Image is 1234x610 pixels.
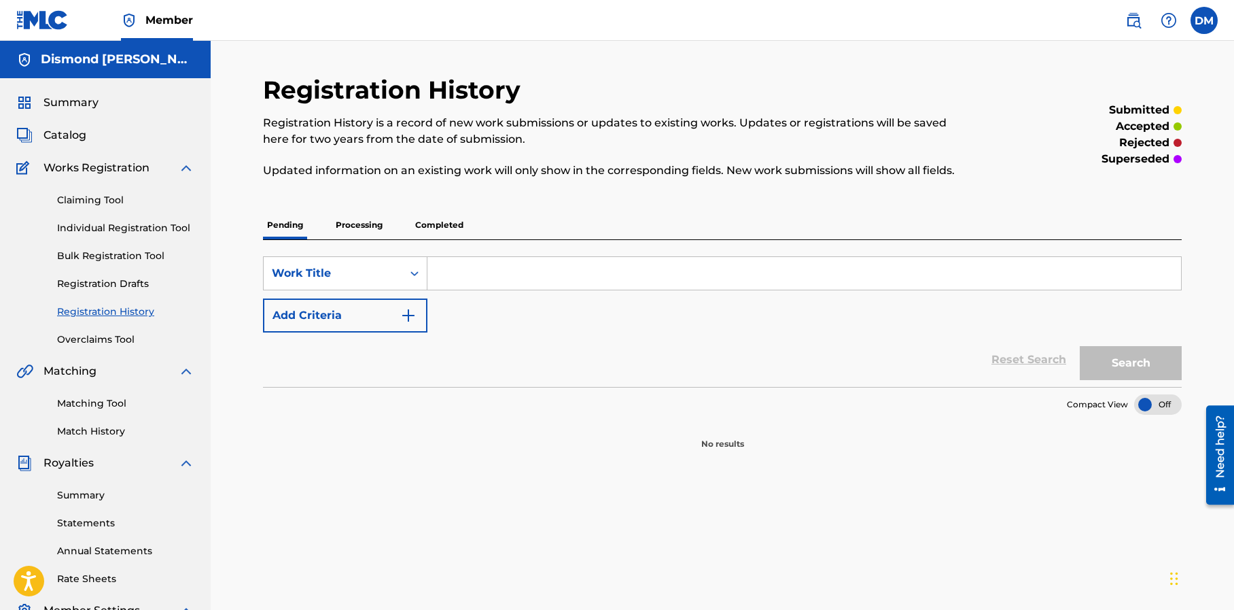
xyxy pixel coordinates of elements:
a: SummarySummary [16,95,99,111]
img: expand [178,363,194,379]
a: Matching Tool [57,396,194,411]
a: Registration History [57,305,194,319]
a: Bulk Registration Tool [57,249,194,263]
a: Registration Drafts [57,277,194,291]
img: MLC Logo [16,10,69,30]
a: Summary [57,488,194,503]
h2: Registration History [263,75,527,105]
p: superseded [1101,151,1169,167]
span: Summary [43,95,99,111]
p: Updated information on an existing work will only show in the corresponding fields. New work subm... [263,163,970,179]
img: Accounts [16,52,33,68]
iframe: Chat Widget [1166,545,1234,610]
p: accepted [1116,118,1169,135]
a: Public Search [1120,7,1147,34]
span: Royalties [43,455,94,471]
a: Match History [57,424,194,439]
span: Matching [43,363,96,379]
button: Add Criteria [263,299,427,333]
h5: Dismond Mapp [41,52,194,67]
iframe: Resource Center [1196,400,1234,509]
img: help [1161,12,1177,29]
span: Catalog [43,127,86,143]
p: rejected [1119,135,1169,151]
p: Completed [411,211,468,239]
div: Drag [1170,558,1178,599]
img: search [1125,12,1142,29]
img: Summary [16,95,33,111]
p: Processing [332,211,387,239]
img: expand [178,160,194,176]
span: Works Registration [43,160,149,176]
span: Compact View [1067,399,1128,411]
span: Member [145,12,193,28]
a: Statements [57,516,194,530]
img: 9d2ae6d4665cec9f34b9.svg [400,307,417,324]
a: CatalogCatalog [16,127,86,143]
a: Overclaims Tool [57,333,194,347]
div: User Menu [1191,7,1218,34]
img: Top Rightsholder [121,12,137,29]
p: Pending [263,211,307,239]
p: Registration History is a record of new work submissions or updates to existing works. Updates or... [263,115,970,148]
a: Rate Sheets [57,572,194,586]
img: Catalog [16,127,33,143]
p: No results [701,422,744,450]
div: Help [1155,7,1182,34]
img: Works Registration [16,160,34,176]
a: Annual Statements [57,544,194,558]
img: expand [178,455,194,471]
img: Matching [16,363,33,379]
div: Work Title [272,265,394,282]
p: submitted [1109,102,1169,118]
form: Search Form [263,256,1182,387]
a: Claiming Tool [57,193,194,207]
a: Individual Registration Tool [57,221,194,235]
img: Royalties [16,455,33,471]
